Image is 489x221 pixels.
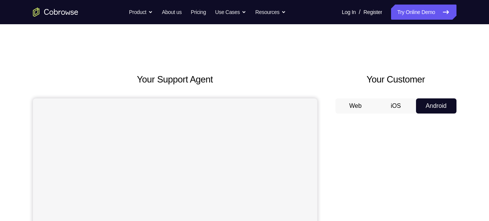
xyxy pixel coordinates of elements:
a: Pricing [191,5,206,20]
button: Resources [255,5,286,20]
button: Product [129,5,153,20]
a: Log In [342,5,356,20]
h2: Your Support Agent [33,73,317,86]
button: Android [416,98,456,114]
h2: Your Customer [335,73,456,86]
a: Try Online Demo [391,5,456,20]
a: Go to the home page [33,8,78,17]
button: Use Cases [215,5,246,20]
span: / [359,8,360,17]
button: Web [335,98,376,114]
a: Register [363,5,382,20]
a: About us [162,5,182,20]
button: iOS [376,98,416,114]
